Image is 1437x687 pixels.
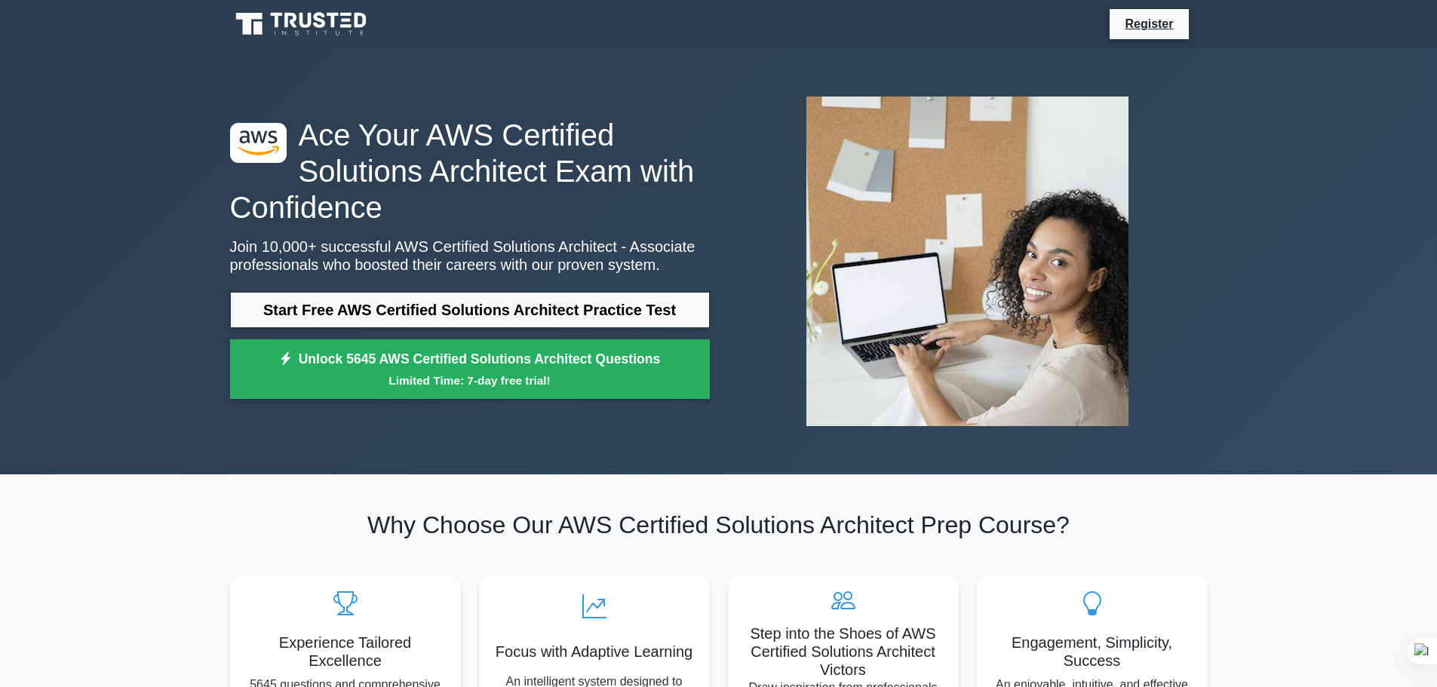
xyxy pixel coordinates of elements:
h5: Step into the Shoes of AWS Certified Solutions Architect Victors [740,624,947,679]
a: Unlock 5645 AWS Certified Solutions Architect QuestionsLimited Time: 7-day free trial! [230,339,710,400]
h5: Experience Tailored Excellence [242,633,449,670]
h1: Ace Your AWS Certified Solutions Architect Exam with Confidence [230,117,710,225]
a: Register [1116,14,1182,33]
a: Start Free AWS Certified Solutions Architect Practice Test [230,292,710,328]
h5: Focus with Adaptive Learning [491,643,698,661]
p: Join 10,000+ successful AWS Certified Solutions Architect - Associate professionals who boosted t... [230,238,710,274]
h5: Engagement, Simplicity, Success [989,633,1196,670]
h2: Why Choose Our AWS Certified Solutions Architect Prep Course? [230,511,1208,539]
small: Limited Time: 7-day free trial! [249,372,691,389]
